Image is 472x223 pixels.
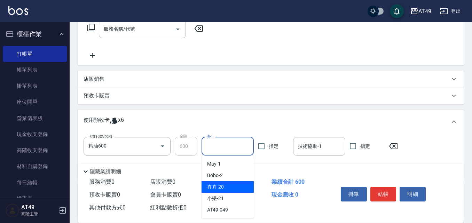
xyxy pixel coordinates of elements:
button: Open [157,141,168,152]
a: 帳單列表 [3,62,67,78]
p: 預收卡販賣 [84,92,110,99]
p: 使用預收卡 [84,117,110,127]
span: 小樂 -21 [207,195,224,202]
a: 打帳單 [3,46,67,62]
span: x6 [118,117,124,127]
div: AT49 [418,7,431,16]
span: 指定 [269,143,278,150]
span: 紅利點數折抵 0 [150,204,187,211]
a: 現金收支登錄 [3,126,67,142]
a: 高階收支登錄 [3,142,67,158]
button: save [390,4,404,18]
button: AT49 [407,4,434,18]
a: 排班表 [3,191,67,207]
span: May -1 [207,160,221,168]
a: 材料自購登錄 [3,158,67,174]
button: 結帳 [370,187,396,201]
label: 金額 [180,134,187,139]
span: 指定 [360,143,370,150]
p: 高階主管 [21,211,57,217]
button: 櫃檯作業 [3,25,67,43]
img: Person [6,204,19,217]
span: 卉卉 -20 [207,183,224,191]
button: 明細 [400,187,426,201]
div: 使用預收卡x6 [78,110,464,134]
a: 每日結帳 [3,175,67,191]
span: 其他付款方式 0 [89,204,126,211]
span: 預收卡販賣 0 [89,191,120,198]
span: 現金應收 0 [272,191,298,198]
button: Open [172,24,183,35]
h5: AT49 [21,204,57,211]
a: 掛單列表 [3,78,67,94]
a: 座位開單 [3,94,67,110]
span: 業績合計 600 [272,178,305,185]
span: 店販消費 0 [150,178,175,185]
p: 隱藏業績明細 [90,168,121,175]
span: AT49 -049 [207,206,228,214]
span: Bobo -2 [207,172,223,179]
label: 洗-1 [206,134,213,139]
span: 服務消費 0 [89,178,115,185]
div: 店販銷售 [78,71,464,87]
span: 會員卡販賣 0 [150,191,181,198]
img: Logo [8,6,28,15]
label: 卡券代號/名稱 [88,134,112,139]
button: 登出 [437,5,464,18]
a: 營業儀表板 [3,110,67,126]
button: 掛單 [341,187,367,201]
p: 店販銷售 [84,75,104,83]
div: 預收卡販賣 [78,87,464,104]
